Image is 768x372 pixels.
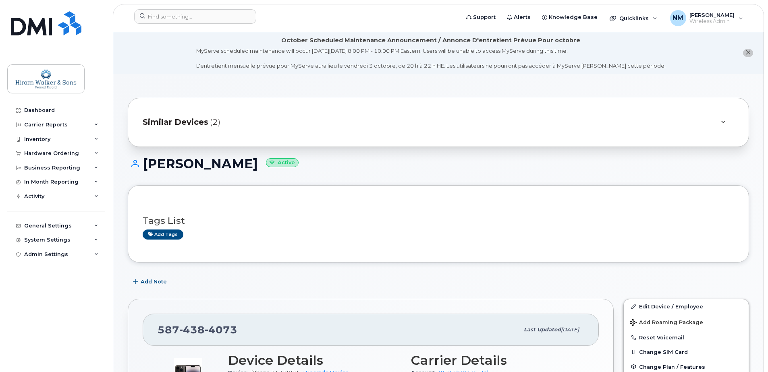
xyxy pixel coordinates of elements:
span: (2) [210,116,220,128]
span: Similar Devices [143,116,208,128]
span: 587 [158,324,237,336]
span: Last updated [524,327,561,333]
button: Add Note [128,275,174,289]
a: Edit Device / Employee [624,299,749,314]
span: Add Roaming Package [630,319,703,327]
span: Change Plan / Features [639,364,705,370]
span: 438 [179,324,205,336]
button: Change SIM Card [624,345,749,359]
h3: Device Details [228,353,401,368]
span: [DATE] [561,327,579,333]
h3: Carrier Details [411,353,584,368]
span: 4073 [205,324,237,336]
span: Add Note [141,278,167,285]
h3: Tags List [143,216,734,226]
button: Reset Voicemail [624,330,749,345]
small: Active [266,158,299,167]
div: October Scheduled Maintenance Announcement / Annonce D'entretient Prévue Pour octobre [281,36,580,45]
div: MyServe scheduled maintenance will occur [DATE][DATE] 8:00 PM - 10:00 PM Eastern. Users will be u... [196,47,666,70]
button: close notification [743,49,753,57]
a: Add tags [143,229,183,240]
button: Add Roaming Package [624,314,749,330]
h1: [PERSON_NAME] [128,157,749,171]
